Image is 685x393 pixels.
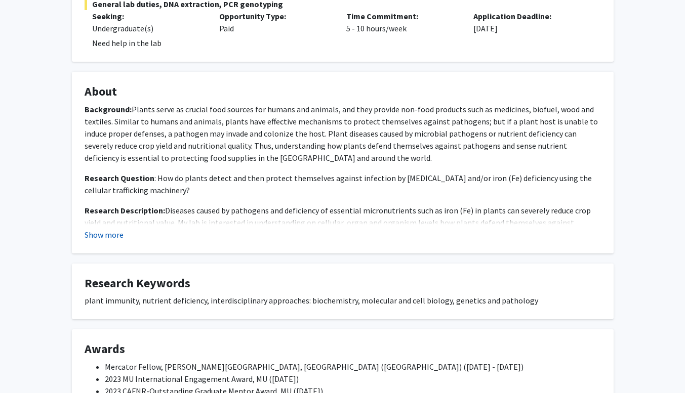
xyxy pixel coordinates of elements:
strong: Background: [85,104,132,114]
div: Undergraduate(s) [92,22,204,34]
h4: About [85,84,601,99]
h4: Awards [85,342,601,357]
h4: Research Keywords [85,276,601,291]
div: Paid [212,10,339,34]
p: Time Commitment: [346,10,458,22]
p: Opportunity Type: [219,10,331,22]
p: Plants serve as crucial food sources for humans and animals, and they provide non-food products s... [85,103,601,164]
p: Seeking: [92,10,204,22]
p: : How do plants detect and then protect themselves against infection by [MEDICAL_DATA] and/or iro... [85,172,601,196]
iframe: Chat [8,347,43,385]
button: Show more [85,229,124,241]
strong: Research Question [85,173,154,183]
p: Need help in the lab [92,37,601,49]
p: Diseases caused by pathogens and deficiency of essential micronutrients such as iron (Fe) in plan... [85,204,601,265]
div: 5 - 10 hours/week [339,10,466,34]
div: plant immunity, nutrient deficiency, interdisciplinary approaches: biochemistry, molecular and ce... [85,294,601,307]
li: Mercator Fellow, [PERSON_NAME][GEOGRAPHIC_DATA], [GEOGRAPHIC_DATA] ([GEOGRAPHIC_DATA]) ([DATE] - ... [105,361,601,373]
li: 2023 MU International Engagement Award, MU ([DATE]) [105,373,601,385]
p: Application Deadline: [473,10,585,22]
div: [DATE] [466,10,593,34]
strong: Research Description: [85,205,165,215]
